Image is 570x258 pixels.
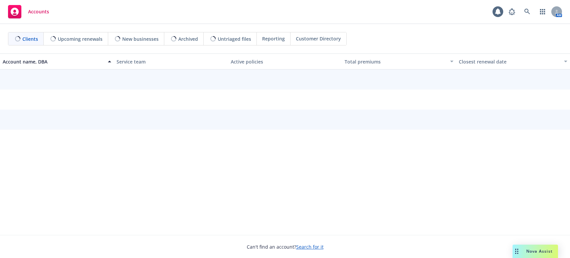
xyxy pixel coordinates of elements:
[58,35,103,42] span: Upcoming renewals
[247,243,324,250] span: Can't find an account?
[505,5,519,18] a: Report a Bug
[456,53,570,70] button: Closest renewal date
[178,35,198,42] span: Archived
[5,2,52,21] a: Accounts
[296,244,324,250] a: Search for it
[521,5,534,18] a: Search
[117,58,225,65] div: Service team
[122,35,159,42] span: New businesses
[526,248,553,254] span: Nova Assist
[513,245,558,258] button: Nova Assist
[262,35,285,42] span: Reporting
[218,35,251,42] span: Untriaged files
[22,35,38,42] span: Clients
[3,58,104,65] div: Account name, DBA
[228,53,342,70] button: Active policies
[345,58,446,65] div: Total premiums
[536,5,549,18] a: Switch app
[459,58,560,65] div: Closest renewal date
[28,9,49,14] span: Accounts
[513,245,521,258] div: Drag to move
[114,53,228,70] button: Service team
[231,58,339,65] div: Active policies
[342,53,456,70] button: Total premiums
[296,35,341,42] span: Customer Directory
